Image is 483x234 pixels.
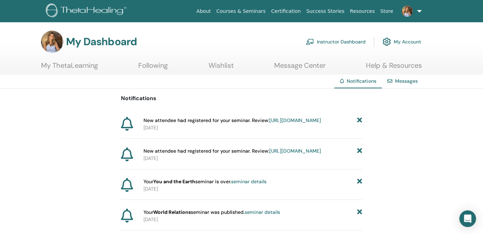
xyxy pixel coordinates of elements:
[245,209,280,215] a: seminar details
[402,6,413,17] img: default.jpg
[459,210,476,227] div: Open Intercom Messenger
[153,178,195,185] strong: You and the Earth
[144,147,321,155] span: New attendee had registered for your seminar. Review:
[144,117,321,124] span: New attendee had registered for your seminar. Review:
[194,5,213,18] a: About
[208,61,234,75] a: Wishlist
[144,124,362,131] p: [DATE]
[274,61,326,75] a: Message Center
[395,78,418,84] a: Messages
[347,78,376,84] span: Notifications
[41,31,63,53] img: default.jpg
[46,3,129,19] img: logo.png
[347,5,378,18] a: Resources
[383,34,421,49] a: My Account
[306,39,314,45] img: chalkboard-teacher.svg
[138,61,168,75] a: Following
[269,148,321,154] a: [URL][DOMAIN_NAME]
[268,5,303,18] a: Certification
[41,61,98,75] a: My ThetaLearning
[144,216,362,223] p: [DATE]
[378,5,396,18] a: Store
[144,155,362,162] p: [DATE]
[306,34,366,49] a: Instructor Dashboard
[366,61,422,75] a: Help & Resources
[304,5,347,18] a: Success Stories
[144,178,267,185] span: Your seminar is over.
[214,5,269,18] a: Courses & Seminars
[269,117,321,123] a: [URL][DOMAIN_NAME]
[144,185,362,193] p: [DATE]
[231,178,267,185] a: seminar details
[383,36,391,48] img: cog.svg
[66,35,137,48] h3: My Dashboard
[121,94,362,103] p: Notifications
[153,209,191,215] strong: World Relations
[144,209,280,216] span: Your seminar was published.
